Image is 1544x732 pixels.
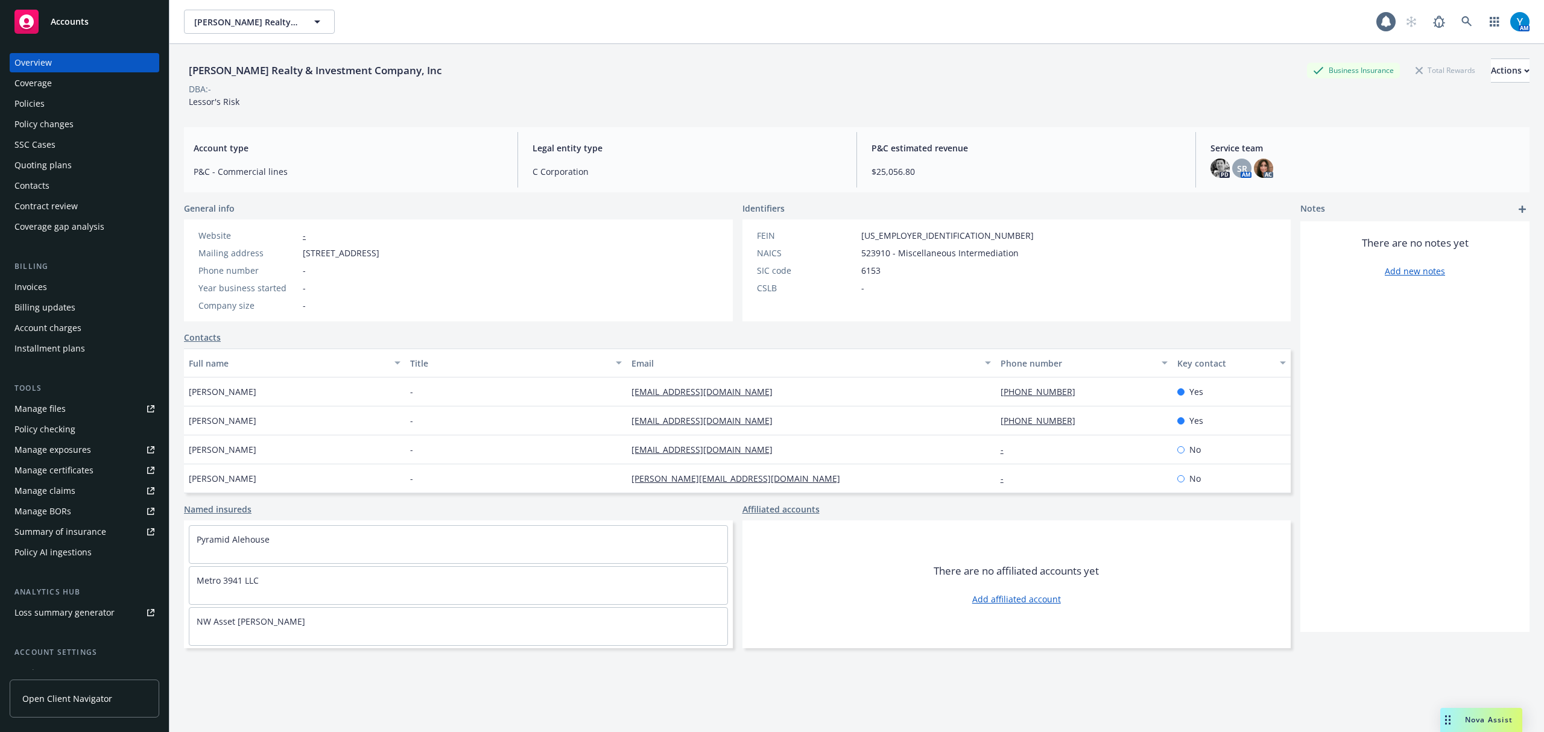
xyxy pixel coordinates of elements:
[742,503,820,516] a: Affiliated accounts
[14,176,49,195] div: Contacts
[1237,162,1247,175] span: SR
[189,385,256,398] span: [PERSON_NAME]
[194,142,503,154] span: Account type
[533,142,842,154] span: Legal entity type
[14,399,66,418] div: Manage files
[10,461,159,480] a: Manage certificates
[757,247,856,259] div: NAICS
[1410,63,1481,78] div: Total Rewards
[197,616,305,627] a: NW Asset [PERSON_NAME]
[1515,202,1530,216] a: add
[1440,708,1455,732] div: Drag to move
[197,575,259,586] a: Metro 3941 LLC
[10,586,159,598] div: Analytics hub
[757,229,856,242] div: FEIN
[198,299,298,312] div: Company size
[14,53,52,72] div: Overview
[303,282,306,294] span: -
[189,83,211,95] div: DBA: -
[405,349,627,377] button: Title
[1491,58,1530,83] button: Actions
[410,385,413,398] span: -
[10,420,159,439] a: Policy checking
[189,414,256,427] span: [PERSON_NAME]
[10,156,159,175] a: Quoting plans
[184,503,252,516] a: Named insureds
[303,264,306,277] span: -
[1210,159,1230,178] img: photo
[14,440,91,459] div: Manage exposures
[1440,708,1522,732] button: Nova Assist
[10,382,159,394] div: Tools
[934,564,1099,578] span: There are no affiliated accounts yet
[194,165,503,178] span: P&C - Commercial lines
[1189,385,1203,398] span: Yes
[1172,349,1291,377] button: Key contact
[1210,142,1520,154] span: Service team
[10,399,159,418] a: Manage files
[10,663,159,683] a: Service team
[189,443,256,456] span: [PERSON_NAME]
[194,16,299,28] span: [PERSON_NAME] Realty & Investment Company, Inc
[1465,715,1513,725] span: Nova Assist
[184,331,221,344] a: Contacts
[184,349,405,377] button: Full name
[1399,10,1423,34] a: Start snowing
[1189,443,1201,456] span: No
[1300,202,1325,216] span: Notes
[14,277,47,297] div: Invoices
[14,522,106,541] div: Summary of insurance
[872,165,1181,178] span: $25,056.80
[14,461,93,480] div: Manage certificates
[1189,472,1201,485] span: No
[1254,159,1273,178] img: photo
[189,472,256,485] span: [PERSON_NAME]
[627,349,996,377] button: Email
[14,217,104,236] div: Coverage gap analysis
[10,440,159,459] a: Manage exposures
[14,318,81,338] div: Account charges
[10,339,159,358] a: Installment plans
[51,17,89,27] span: Accounts
[14,420,75,439] div: Policy checking
[10,318,159,338] a: Account charges
[972,593,1061,605] a: Add affiliated account
[410,443,413,456] span: -
[1491,59,1530,82] div: Actions
[10,115,159,134] a: Policy changes
[10,94,159,113] a: Policies
[861,247,1019,259] span: 523910 - Miscellaneous Intermediation
[1001,386,1085,397] a: [PHONE_NUMBER]
[14,74,52,93] div: Coverage
[410,472,413,485] span: -
[14,94,45,113] div: Policies
[757,282,856,294] div: CSLB
[303,299,306,312] span: -
[14,115,74,134] div: Policy changes
[410,357,609,370] div: Title
[189,357,387,370] div: Full name
[14,663,66,683] div: Service team
[184,202,235,215] span: General info
[631,357,978,370] div: Email
[10,135,159,154] a: SSC Cases
[303,247,379,259] span: [STREET_ADDRESS]
[14,156,72,175] div: Quoting plans
[14,135,55,154] div: SSC Cases
[1427,10,1451,34] a: Report a Bug
[1307,63,1400,78] div: Business Insurance
[14,481,75,500] div: Manage claims
[10,502,159,521] a: Manage BORs
[1482,10,1507,34] a: Switch app
[14,197,78,216] div: Contract review
[10,53,159,72] a: Overview
[861,264,881,277] span: 6153
[198,264,298,277] div: Phone number
[198,282,298,294] div: Year business started
[1455,10,1479,34] a: Search
[757,264,856,277] div: SIC code
[1001,357,1155,370] div: Phone number
[10,481,159,500] a: Manage claims
[197,534,270,545] a: Pyramid Alehouse
[10,298,159,317] a: Billing updates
